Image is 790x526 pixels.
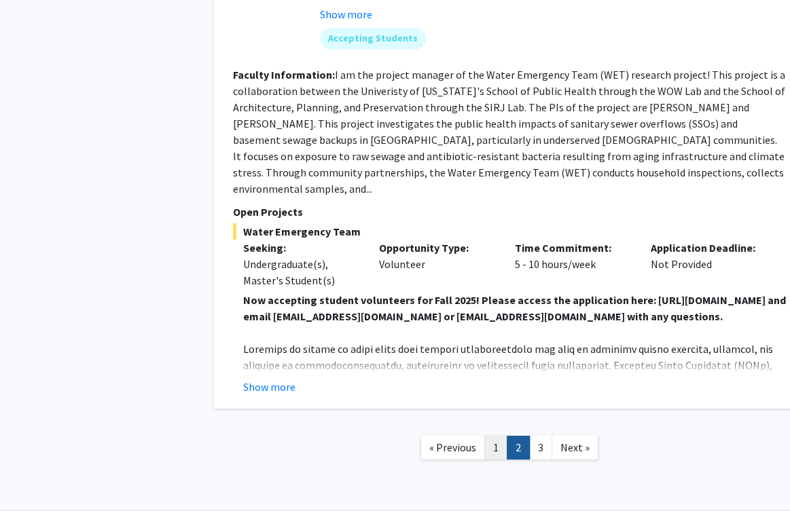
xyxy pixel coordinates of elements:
p: Seeking: [243,240,359,256]
a: 3 [529,436,552,459]
fg-read-more: I am the project manager of the Water Emergency Team (WET) research project! This project is a co... [233,68,785,195]
p: Open Projects [233,204,786,220]
a: 2 [507,436,530,459]
div: Volunteer [369,240,505,288]
p: Time Commitment: [515,240,630,256]
mat-chip: Accepting Students [320,28,426,50]
iframe: Chat [10,465,58,516]
p: Application Deadline: [650,240,766,256]
a: Next [552,436,598,459]
p: Opportunity Type: [379,240,495,256]
button: Show more [320,6,372,22]
button: Show more [243,379,295,395]
div: Undergraduate(s), Master's Student(s) [243,256,359,288]
span: « Previous [429,440,476,454]
div: Not Provided [640,240,776,288]
span: Next » [560,440,590,454]
a: Previous [420,436,485,459]
div: 5 - 10 hours/week [505,240,641,288]
strong: Now accepting student volunteers for Fall 2025! Please access the application here: [URL][DOMAIN_... [243,293,786,323]
a: 1 [484,436,507,459]
span: Water Emergency Team [233,223,786,240]
b: Faculty Information: [233,68,335,81]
